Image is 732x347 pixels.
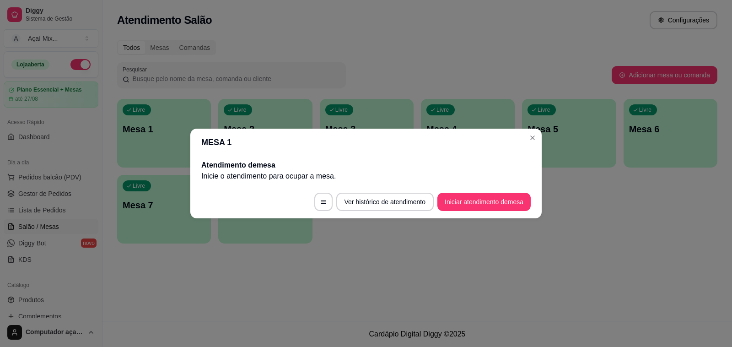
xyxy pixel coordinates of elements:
[336,193,434,211] button: Ver histórico de atendimento
[201,171,531,182] p: Inicie o atendimento para ocupar a mesa .
[190,129,542,156] header: MESA 1
[525,130,540,145] button: Close
[201,160,531,171] h2: Atendimento de mesa
[437,193,531,211] button: Iniciar atendimento demesa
